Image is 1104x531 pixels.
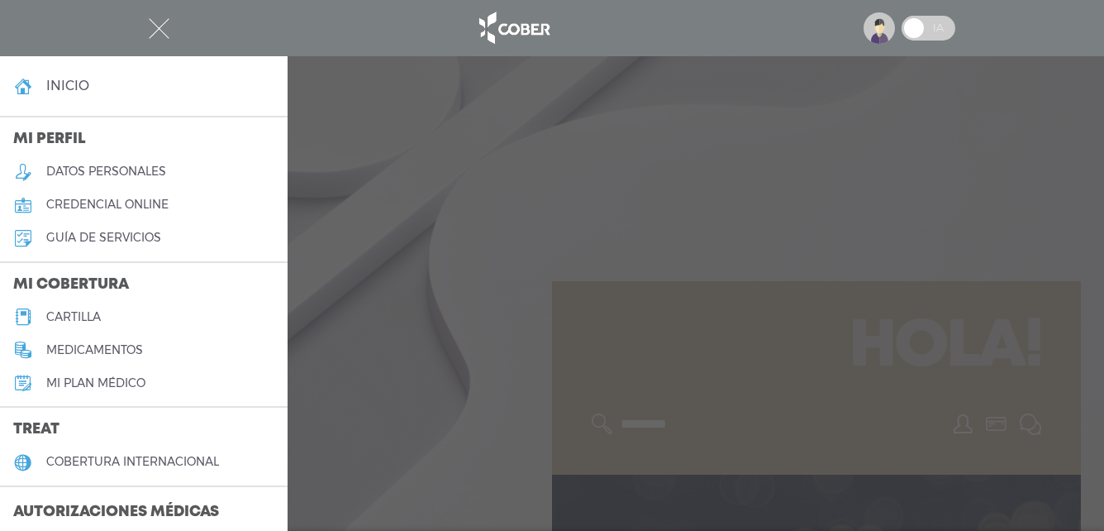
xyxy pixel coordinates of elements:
[46,165,166,179] h5: datos personales
[46,310,101,324] h5: cartilla
[46,231,161,245] h5: guía de servicios
[864,12,895,44] img: profile-placeholder.svg
[46,343,143,357] h5: medicamentos
[46,198,169,212] h5: credencial online
[46,78,89,93] h4: inicio
[46,455,219,469] h5: cobertura internacional
[46,376,145,390] h5: Mi plan médico
[470,8,557,48] img: logo_cober_home-white.png
[149,18,169,39] img: Cober_menu-close-white.svg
